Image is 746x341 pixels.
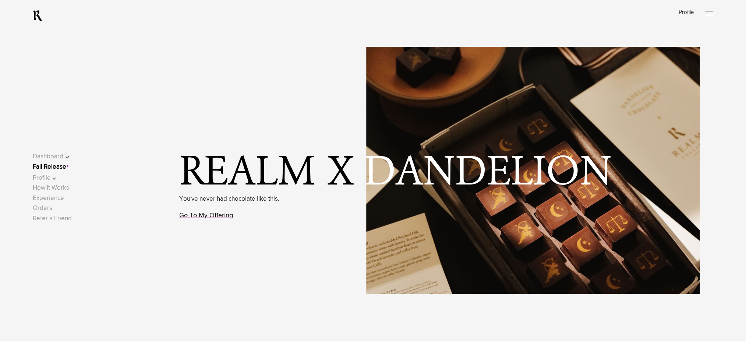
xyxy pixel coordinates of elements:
[180,212,233,219] a: Go To My Offering
[33,164,66,170] a: Fall Release
[33,185,69,191] a: How It Works
[180,154,615,193] span: Realm x Dandelion
[33,152,79,162] button: Dashboard
[33,173,79,183] button: Profile
[679,10,694,15] a: Profile
[33,215,72,222] a: Refer a Friend
[33,10,43,22] a: RealmCellars
[33,205,52,211] a: Orders
[33,195,64,201] a: Experience
[180,194,280,204] p: You've never had chocolate like this.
